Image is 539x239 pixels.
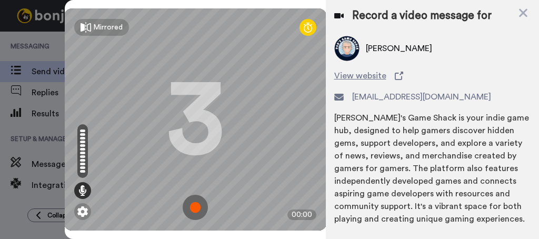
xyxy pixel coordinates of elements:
a: View website [334,69,531,82]
div: 00:00 [287,210,316,220]
div: 3 [166,80,224,159]
span: [EMAIL_ADDRESS][DOMAIN_NAME] [352,91,491,103]
span: View website [334,69,386,82]
img: ic_record_start.svg [183,195,208,220]
div: [PERSON_NAME]'s Game Shack is your indie game hub, designed to help gamers discover hidden gems, ... [334,112,531,225]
